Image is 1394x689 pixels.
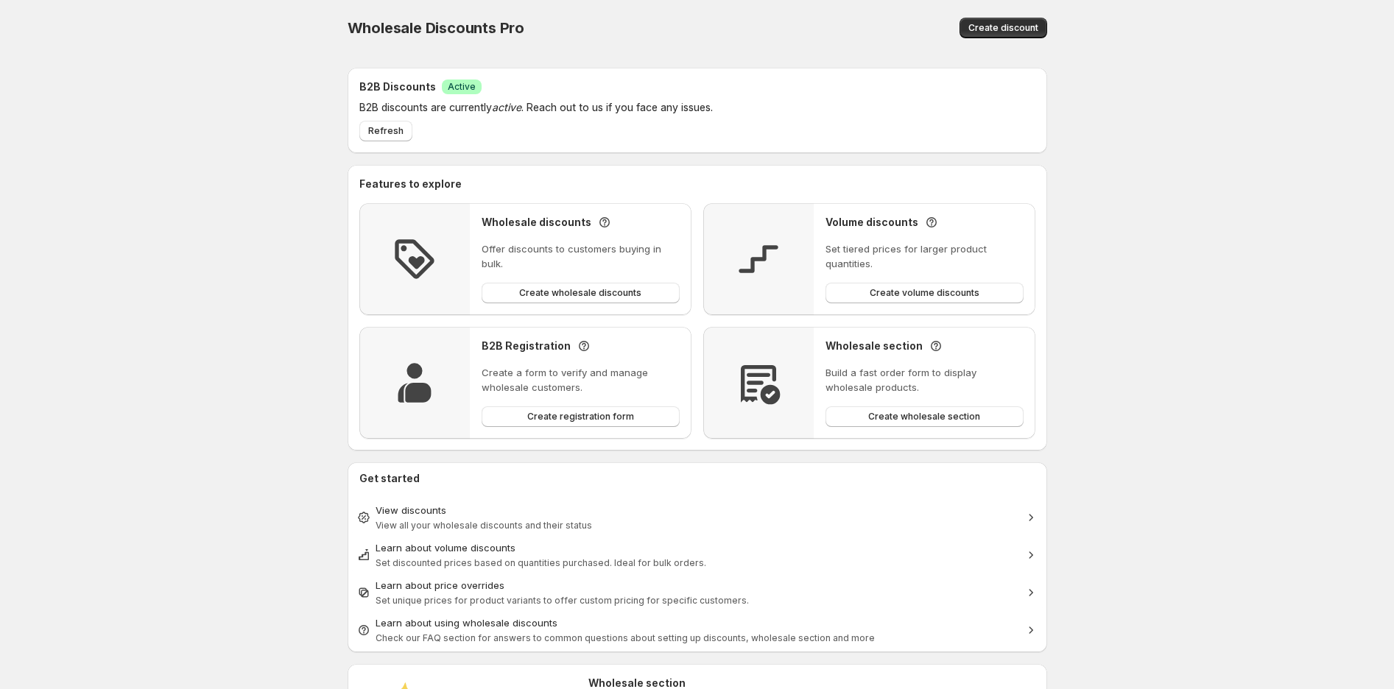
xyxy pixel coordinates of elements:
button: Create discount [960,18,1047,38]
span: Create wholesale section [868,411,980,423]
span: Check our FAQ section for answers to common questions about setting up discounts, wholesale secti... [376,632,875,643]
button: Create registration form [482,406,680,427]
h3: Wholesale section [826,339,923,353]
img: Feature Icon [391,236,438,283]
span: Refresh [368,125,404,137]
h3: B2B Registration [482,339,571,353]
button: Create wholesale section [826,406,1024,427]
span: Wholesale Discounts Pro [348,19,524,37]
span: Create wholesale discounts [519,287,641,299]
div: Learn about volume discounts [376,540,1019,555]
h3: Volume discounts [826,215,918,230]
span: Active [448,81,476,93]
p: Offer discounts to customers buying in bulk. [482,241,680,271]
div: Learn about price overrides [376,578,1019,593]
img: Feature Icon [391,359,438,406]
p: Build a fast order form to display wholesale products. [826,365,1024,395]
span: Set unique prices for product variants to offer custom pricing for specific customers. [376,595,749,606]
div: View discounts [376,503,1019,517]
span: Create volume discounts [870,287,979,299]
p: B2B discounts are currently . Reach out to us if you face any issues. [359,100,947,115]
h2: Get started [359,471,1035,486]
img: Feature Icon [735,236,782,283]
p: Create a form to verify and manage wholesale customers. [482,365,680,395]
button: Create wholesale discounts [482,283,680,303]
div: Learn about using wholesale discounts [376,615,1019,630]
button: Refresh [359,121,412,141]
em: active [492,101,521,113]
span: Create registration form [527,411,634,423]
h2: Features to explore [359,177,1035,191]
p: Set tiered prices for larger product quantities. [826,241,1024,271]
h2: B2B Discounts [359,79,436,94]
span: View all your wholesale discounts and their status [376,520,592,531]
span: Create discount [968,22,1038,34]
span: Set discounted prices based on quantities purchased. Ideal for bulk orders. [376,557,706,568]
h3: Wholesale discounts [482,215,591,230]
img: Feature Icon [735,359,782,406]
button: Create volume discounts [826,283,1024,303]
